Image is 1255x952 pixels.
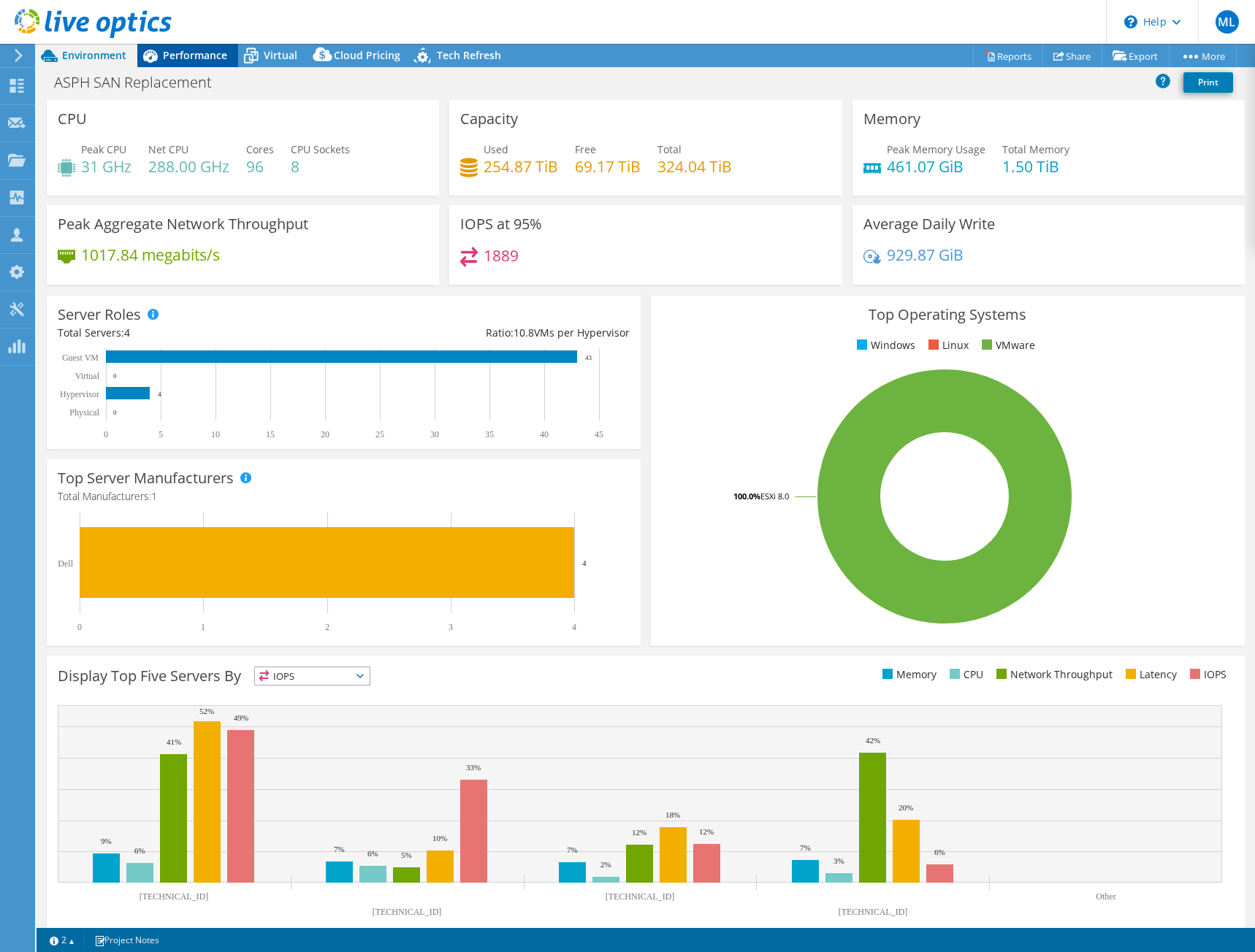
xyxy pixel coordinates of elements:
text: 30 [430,429,439,439]
li: Memory [879,667,937,683]
a: Share [1042,45,1102,67]
text: 4 [572,622,576,632]
text: 4 [582,558,587,567]
a: Print [1183,72,1233,93]
text: 12% [699,827,714,836]
li: Latency [1122,667,1177,683]
text: Other [1096,891,1115,902]
a: 2 [39,931,85,949]
text: 15 [266,429,275,439]
li: IOPS [1186,667,1227,683]
li: Windows [853,337,915,353]
h4: 254.87 TiB [484,158,558,174]
span: 1 [151,489,157,503]
h4: 31 GHz [81,158,131,174]
text: 2% [600,860,611,869]
span: Peak CPU [81,142,126,156]
h4: 69.17 TiB [575,158,641,174]
span: Total [657,142,682,156]
h1: ASPH SAN Replacement [47,74,234,91]
span: ML [1216,10,1239,34]
h4: 324.04 TiB [657,158,732,174]
h3: Peak Aggregate Network Throughput [58,216,308,232]
text: 18% [665,810,680,819]
tspan: 100.0% [733,491,760,502]
text: 7% [334,845,345,853]
span: 10.8 [514,326,534,339]
text: Physical [69,407,99,418]
span: Virtual [264,48,297,62]
span: Used [484,142,508,156]
text: 3 [449,622,453,632]
span: Total Memory [1002,142,1069,156]
text: 45 [595,429,603,439]
h4: Total Manufacturers: [58,488,630,504]
h4: 8 [291,158,350,174]
a: Reports [973,45,1043,67]
text: Hypervisor [60,389,99,399]
text: 7% [800,843,811,852]
text: 0 [113,409,117,416]
text: 5% [401,851,412,859]
text: [TECHNICAL_ID] [140,891,209,902]
text: 52% [199,707,214,715]
h3: Top Server Manufacturers [58,470,234,486]
text: 0 [113,372,117,380]
text: 6% [367,849,378,858]
li: Network Throughput [993,667,1113,683]
h3: Server Roles [58,307,141,323]
text: 7% [567,845,578,854]
text: 10% [432,834,447,842]
li: Linux [925,337,969,353]
span: Cores [246,142,274,156]
span: Performance [163,48,227,62]
text: 49% [234,713,248,722]
span: Free [575,142,596,156]
text: [TECHNICAL_ID] [373,907,442,917]
text: 20% [899,803,913,812]
text: 6% [934,848,945,856]
span: Environment [62,48,126,62]
span: Tech Refresh [437,48,501,62]
a: More [1169,45,1237,67]
text: 1 [201,622,205,632]
text: [TECHNICAL_ID] [606,891,675,902]
text: 0 [77,622,82,632]
span: CPU Sockets [291,142,350,156]
h4: 929.87 GiB [887,247,964,263]
h4: 1.50 TiB [1002,158,1069,174]
li: VMware [978,337,1035,353]
div: Ratio: VMs per Hypervisor [343,325,629,341]
h4: 1017.84 megabits/s [81,247,220,263]
tspan: ESXi 8.0 [760,491,789,502]
span: Peak Memory Usage [887,142,985,156]
div: Total Servers: [58,325,343,341]
h3: Average Daily Write [863,216,995,232]
h3: Capacity [460,111,518,127]
h4: 461.07 GiB [887,158,985,174]
text: 6% [134,846,145,855]
span: Net CPU [148,142,188,156]
h3: IOPS at 95% [460,216,542,232]
text: 2 [325,622,329,632]
span: 4 [124,326,130,339]
text: 42% [866,736,880,745]
span: Cloud Pricing [334,48,400,62]
text: 9% [101,837,112,845]
text: 33% [466,763,481,772]
h4: 96 [246,158,274,174]
text: 35 [485,429,494,439]
text: Dell [58,558,73,569]
span: IOPS [255,667,370,685]
h4: 1889 [484,247,519,264]
text: Guest VM [62,353,99,363]
text: 12% [632,828,646,837]
h3: CPU [58,111,87,127]
text: 0 [104,429,108,439]
text: 25 [375,429,384,439]
text: 10 [211,429,220,439]
text: [TECHNICAL_ID] [839,907,908,917]
li: CPU [946,667,983,683]
h3: Top Operating Systems [662,307,1234,323]
text: 3% [834,856,844,865]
